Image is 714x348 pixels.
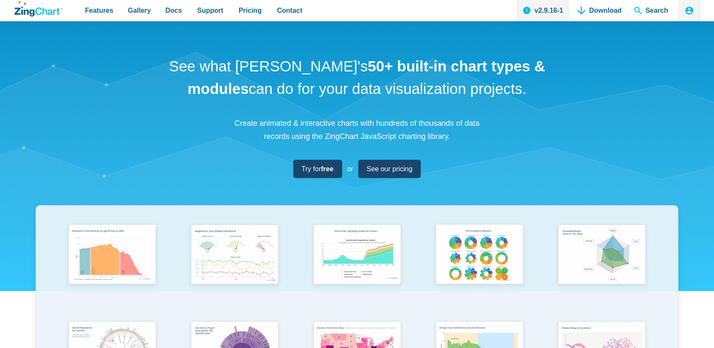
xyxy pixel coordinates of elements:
[197,5,223,16] span: Support
[63,221,161,290] img: Population Distribution by Age Group in 2052
[128,5,151,16] span: Gallery
[165,5,182,16] span: Docs
[347,163,353,175] span: or
[296,221,418,317] a: Area Chart (Displays Nodes on Hover)
[51,221,173,317] a: Population Distribution by Age Group in 2052
[553,221,651,290] img: Animated Radar Chart ft. Pet Data
[85,5,113,16] span: Features
[431,221,528,290] img: Pie Transform Options
[308,221,406,290] img: Area Chart (Displays Nodes on Hover)
[238,5,261,16] span: Pricing
[166,55,548,100] h1: See what [PERSON_NAME]'s can do for your data visualization projects.
[229,117,484,143] p: Create animated & interactive charts with hundreds of thousands of data records using the ZingCha...
[367,163,413,175] span: See our pricing
[302,163,334,175] span: Try for
[321,165,333,173] strong: free
[541,221,663,317] a: Animated Radar Chart ft. Pet Data
[186,221,283,290] img: Responsive Live Update Dashboard
[418,221,541,317] a: Pie Transform Options
[14,1,62,17] a: ZingChart Logo. Click to return to the homepage
[358,160,421,178] a: See our pricing
[173,221,296,317] a: Responsive Live Update Dashboard
[187,58,545,97] strong: 50+ built-in chart types & modules
[293,160,342,178] a: Try forfree
[277,5,303,16] span: Contact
